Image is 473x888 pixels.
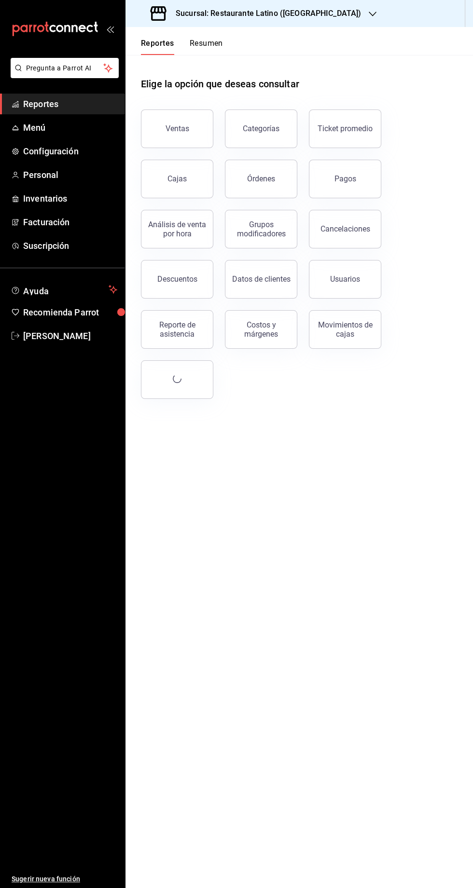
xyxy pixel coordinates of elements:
[23,239,117,252] span: Suscripción
[26,63,104,73] span: Pregunta a Parrot AI
[167,174,187,183] div: Cajas
[243,124,279,133] div: Categorías
[141,109,213,148] button: Ventas
[141,210,213,248] button: Análisis de venta por hora
[225,310,297,349] button: Costos y márgenes
[12,874,117,884] span: Sugerir nueva función
[320,224,370,233] div: Cancelaciones
[309,210,381,248] button: Cancelaciones
[141,77,299,91] h1: Elige la opción que deseas consultar
[309,160,381,198] button: Pagos
[225,160,297,198] button: Órdenes
[106,25,114,33] button: open_drawer_menu
[23,216,117,229] span: Facturación
[334,174,356,183] div: Pagos
[309,310,381,349] button: Movimientos de cajas
[23,306,117,319] span: Recomienda Parrot
[141,39,174,55] button: Reportes
[147,320,207,339] div: Reporte de asistencia
[23,121,117,134] span: Menú
[11,58,119,78] button: Pregunta a Parrot AI
[23,329,117,342] span: [PERSON_NAME]
[225,260,297,299] button: Datos de clientes
[231,220,291,238] div: Grupos modificadores
[23,168,117,181] span: Personal
[23,192,117,205] span: Inventarios
[23,97,117,110] span: Reportes
[315,320,375,339] div: Movimientos de cajas
[247,174,275,183] div: Órdenes
[330,274,360,284] div: Usuarios
[23,284,105,295] span: Ayuda
[190,39,223,55] button: Resumen
[318,124,373,133] div: Ticket promedio
[141,160,213,198] button: Cajas
[309,109,381,148] button: Ticket promedio
[141,260,213,299] button: Descuentos
[168,8,361,19] h3: Sucursal: Restaurante Latino ([GEOGRAPHIC_DATA])
[23,145,117,158] span: Configuración
[141,310,213,349] button: Reporte de asistencia
[147,220,207,238] div: Análisis de venta por hora
[166,124,189,133] div: Ventas
[141,39,223,55] div: navigation tabs
[7,70,119,80] a: Pregunta a Parrot AI
[232,274,291,284] div: Datos de clientes
[309,260,381,299] button: Usuarios
[157,274,197,284] div: Descuentos
[225,109,297,148] button: Categorías
[225,210,297,248] button: Grupos modificadores
[231,320,291,339] div: Costos y márgenes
